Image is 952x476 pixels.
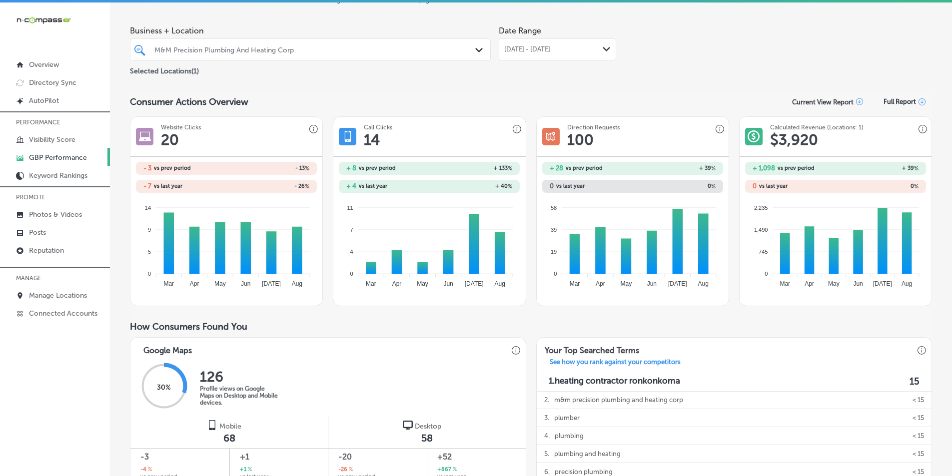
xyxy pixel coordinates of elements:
h1: 14 [364,131,380,149]
h2: + 8 [346,164,356,172]
span: +52 [437,451,515,463]
h2: - 3 [143,164,151,172]
p: Photos & Videos [29,210,82,219]
p: 2 . [544,391,549,409]
span: % [508,183,512,190]
tspan: 14 [145,204,151,210]
img: logo [403,420,413,430]
h2: - 26 [226,183,309,190]
tspan: Jun [647,280,656,287]
p: 4 . [544,427,550,445]
tspan: [DATE] [873,280,892,287]
span: % [246,466,252,474]
tspan: Apr [392,280,402,287]
tspan: [DATE] [465,280,484,287]
tspan: Mar [366,280,377,287]
tspan: 0 [765,271,768,277]
h2: 0 [753,182,757,190]
tspan: Aug [292,280,302,287]
span: vs prev period [154,165,191,171]
h1: $ 3,920 [770,131,818,149]
span: How Consumers Found You [130,321,247,332]
tspan: 11 [347,204,353,210]
p: < 15 [913,427,924,445]
h2: + 1,098 [753,164,775,172]
span: % [914,183,919,190]
span: +1 [240,451,318,463]
h2: 0 [836,183,919,190]
p: AutoPilot [29,96,59,105]
span: vs last year [759,183,788,189]
span: % [347,466,353,474]
p: Directory Sync [29,78,76,87]
span: Consumer Actions Overview [130,96,248,107]
h3: Google Maps [135,338,200,358]
div: M&M Precision Plumbing And Heating Corp [154,45,476,54]
span: Business + Location [130,26,491,35]
tspan: 1,490 [754,227,768,233]
tspan: Apr [596,280,605,287]
span: % [146,466,152,474]
h2: -26 [338,466,353,474]
tspan: Aug [698,280,708,287]
p: 1. heating contractor ronkonkoma [549,376,680,387]
tspan: [DATE] [668,280,687,287]
h1: 100 [567,131,594,149]
p: Connected Accounts [29,309,97,318]
p: Current View Report [792,98,854,106]
tspan: 0 [148,271,151,277]
tspan: 0 [350,271,353,277]
span: 30 % [157,383,171,392]
h3: Your Top Searched Terms [537,338,647,358]
p: Overview [29,60,59,69]
p: 3 . [544,409,549,427]
span: % [508,165,512,172]
p: Keyword Rankings [29,171,87,180]
span: Full Report [884,98,916,105]
h2: + 39 [836,165,919,172]
img: logo [207,420,217,430]
h2: + 40 [429,183,512,190]
span: % [305,165,309,172]
span: vs prev period [566,165,603,171]
p: plumbing [555,427,584,445]
img: 660ab0bf-5cc7-4cb8-ba1c-48b5ae0f18e60NCTV_CLogo_TV_Black_-500x88.png [16,15,71,25]
span: -20 [338,451,417,463]
h2: +1 [240,466,252,474]
tspan: May [828,280,840,287]
tspan: May [417,280,429,287]
p: plumbing and heating [554,445,621,463]
tspan: 5 [148,249,151,255]
span: % [711,183,716,190]
tspan: 2,235 [754,204,768,210]
tspan: 58 [551,204,557,210]
h3: Calculated Revenue (Locations: 1) [770,124,864,131]
tspan: 7 [350,227,353,233]
tspan: Jun [241,280,250,287]
h2: 0 [550,182,554,190]
p: Visibility Score [29,135,75,144]
p: Posts [29,228,46,237]
span: vs last year [556,183,585,189]
span: % [711,165,716,172]
span: vs last year [154,183,182,189]
h2: - 13 [226,165,309,172]
h2: 126 [200,369,280,385]
span: Mobile [219,422,241,431]
p: < 15 [913,409,924,427]
h3: Call Clicks [364,124,392,131]
tspan: Jun [853,280,863,287]
a: See how you rank against your competitors [542,358,689,369]
tspan: Aug [495,280,505,287]
p: Profile views on Google Maps on Desktop and Mobile devices. [200,385,280,406]
tspan: 745 [759,249,768,255]
h2: + 133 [429,165,512,172]
tspan: May [214,280,226,287]
p: < 15 [913,445,924,463]
span: 58 [421,432,433,444]
h2: + 28 [550,164,563,172]
h2: + 4 [346,182,356,190]
p: m&m precision plumbing and heating corp [554,391,683,409]
span: -3 [140,451,219,463]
